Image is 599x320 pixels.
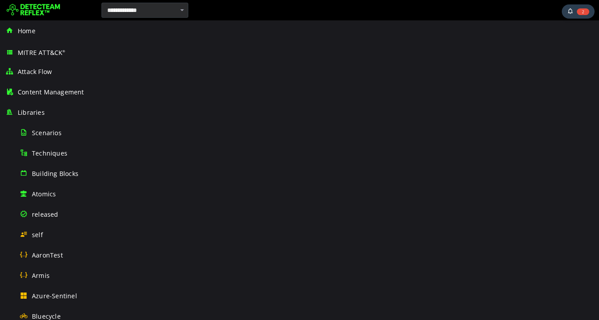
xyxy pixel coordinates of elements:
span: Home [18,27,35,35]
span: AaronTest [32,251,63,259]
span: Techniques [32,149,67,157]
span: self [32,230,43,239]
span: Armis [32,271,50,280]
span: Azure-Sentinel [32,292,77,300]
span: Libraries [18,108,45,117]
span: MITRE ATT&CK [18,48,66,57]
span: Attack Flow [18,67,52,76]
span: Building Blocks [32,169,78,178]
span: Scenarios [32,129,62,137]
span: Atomics [32,190,56,198]
span: released [32,210,58,219]
div: Task Notifications [562,4,595,19]
span: Content Management [18,88,84,96]
img: Detecteam logo [7,3,60,17]
sup: ® [62,49,65,53]
span: 2 [577,8,589,15]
